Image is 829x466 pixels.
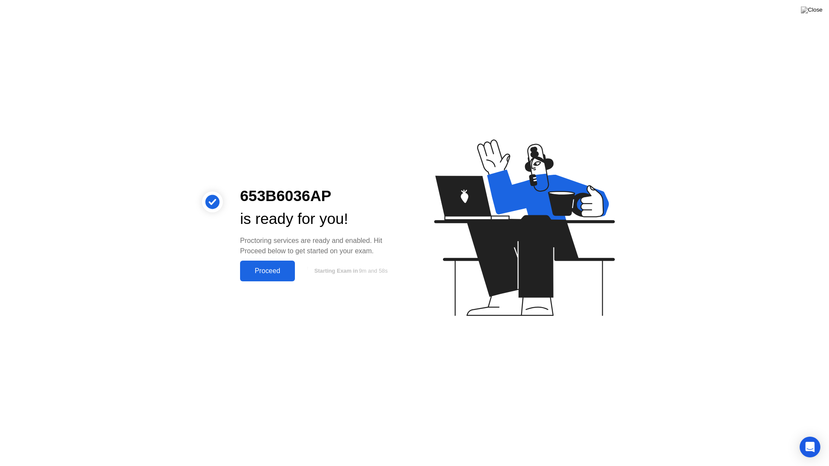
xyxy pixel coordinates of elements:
[240,185,401,208] div: 653B6036AP
[240,261,295,281] button: Proceed
[801,6,823,13] img: Close
[240,208,401,230] div: is ready for you!
[800,437,820,457] div: Open Intercom Messenger
[243,267,292,275] div: Proceed
[299,263,401,279] button: Starting Exam in9m and 58s
[240,236,401,256] div: Proctoring services are ready and enabled. Hit Proceed below to get started on your exam.
[359,268,388,274] span: 9m and 58s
